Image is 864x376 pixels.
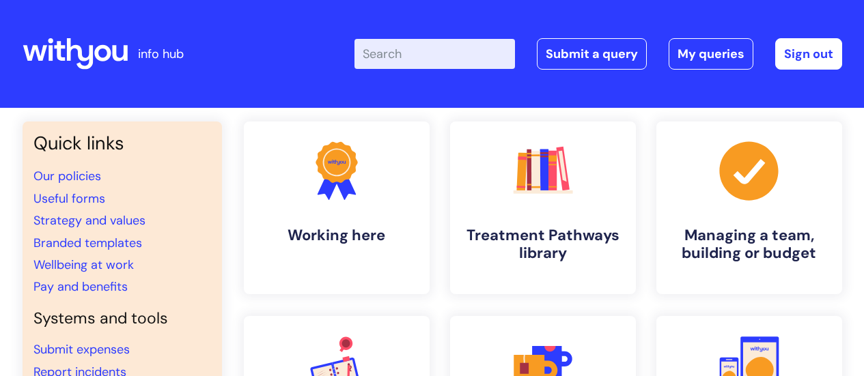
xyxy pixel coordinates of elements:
div: | - [354,38,842,70]
h4: Working here [255,227,419,244]
a: Managing a team, building or budget [656,121,842,294]
a: Useful forms [33,190,105,207]
a: Sign out [775,38,842,70]
a: Strategy and values [33,212,145,229]
input: Search [354,39,515,69]
a: Branded templates [33,235,142,251]
h3: Quick links [33,132,211,154]
a: My queries [669,38,753,70]
h4: Managing a team, building or budget [667,227,831,263]
a: Submit expenses [33,341,130,358]
a: Our policies [33,168,101,184]
a: Submit a query [537,38,647,70]
a: Wellbeing at work [33,257,134,273]
h4: Systems and tools [33,309,211,328]
p: info hub [138,43,184,65]
a: Pay and benefits [33,278,128,295]
h4: Treatment Pathways library [461,227,625,263]
a: Treatment Pathways library [450,121,636,294]
a: Working here [244,121,430,294]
